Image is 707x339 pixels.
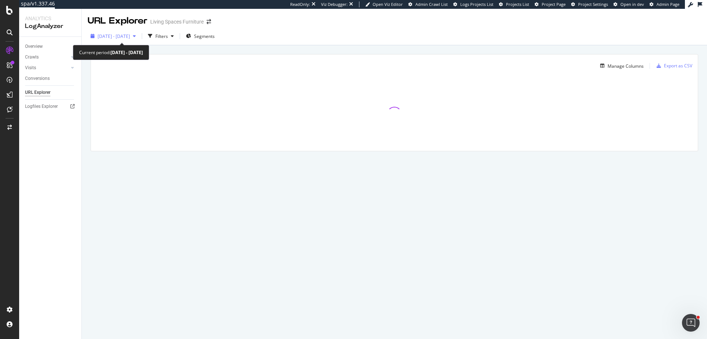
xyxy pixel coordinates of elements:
div: Export as CSV [664,63,692,69]
div: Conversions [25,75,50,82]
span: Admin Page [657,1,679,7]
span: Logs Projects List [460,1,493,7]
button: Filters [145,30,177,42]
div: arrow-right-arrow-left [207,19,211,24]
div: LogAnalyzer [25,22,75,31]
a: Visits [25,64,69,72]
span: Admin Crawl List [415,1,448,7]
a: Logfiles Explorer [25,103,76,110]
a: Project Page [535,1,566,7]
div: Logfiles Explorer [25,103,58,110]
div: Living Spaces Furniture [150,18,204,25]
div: URL Explorer [88,15,147,27]
span: [DATE] - [DATE] [98,33,130,39]
button: Export as CSV [654,60,692,72]
div: Viz Debugger: [321,1,348,7]
a: Project Settings [571,1,608,7]
a: Open Viz Editor [365,1,403,7]
div: ReadOnly: [290,1,310,7]
button: Segments [183,30,218,42]
span: Open Viz Editor [373,1,403,7]
a: Overview [25,43,76,50]
span: Open in dev [620,1,644,7]
a: Projects List [499,1,529,7]
div: Visits [25,64,36,72]
div: Crawls [25,53,39,61]
button: [DATE] - [DATE] [88,30,139,42]
div: URL Explorer [25,89,50,96]
div: Analytics [25,15,75,22]
a: URL Explorer [25,89,76,96]
span: Segments [194,33,215,39]
a: Logs Projects List [453,1,493,7]
div: Current period: [79,48,143,57]
span: Project Page [542,1,566,7]
a: Admin Page [650,1,679,7]
a: Open in dev [613,1,644,7]
div: Overview [25,43,43,50]
div: Filters [155,33,168,39]
a: Conversions [25,75,76,82]
div: Manage Columns [608,63,644,69]
span: Projects List [506,1,529,7]
iframe: Intercom live chat [682,314,700,332]
a: Admin Crawl List [408,1,448,7]
button: Manage Columns [597,61,644,70]
a: Crawls [25,53,69,61]
b: [DATE] - [DATE] [110,49,143,56]
span: Project Settings [578,1,608,7]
